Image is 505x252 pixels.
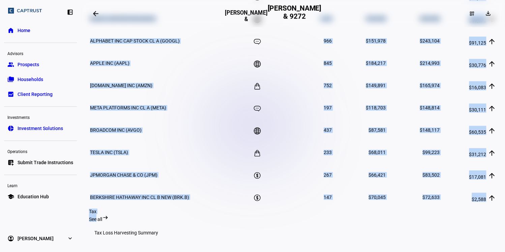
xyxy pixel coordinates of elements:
a: groupProspects [4,58,77,71]
span: 147 [324,194,332,200]
eth-mat-symbol: list_alt_add [7,159,14,166]
a: pie_chartInvestment Solutions [4,122,77,135]
span: $148,117 [420,127,440,133]
span: $87,581 [368,127,386,133]
eth-mat-symbol: pie_chart [7,125,14,132]
a: folder_copyHouseholds [4,73,77,86]
span: Households [18,76,43,83]
span: ALPHABET INC CAP STOCK CL A (GOOGL) [90,38,180,44]
span: $16,083 [469,85,486,90]
span: $60,535 [469,129,486,135]
mat-icon: download [485,10,492,17]
div: Investments [4,112,77,122]
span: APPLE INC (AAPL) [90,60,129,66]
span: $243,104 [420,38,440,44]
mat-icon: arrow_upward [488,82,496,90]
mat-icon: arrow_upward [488,104,496,112]
span: JPMORGAN CHASE & CO (JPM) [90,172,157,177]
span: Prospects [18,61,39,68]
eth-mat-symbol: bid_landscape [7,91,14,98]
div: Learn [4,180,77,190]
div: Tax [89,208,497,214]
h2: [PERSON_NAME] & 9272 [267,4,321,23]
mat-icon: arrow_upward [488,171,496,179]
span: 966 [324,38,332,44]
span: META PLATFORMS INC CL A (META) [90,105,166,110]
span: $68,011 [368,150,386,155]
h3: Tax Loss Harvesting Summary [94,230,158,235]
mat-icon: dashboard_customize [469,11,475,16]
span: $99,223 [422,150,440,155]
eth-mat-symbol: expand_more [67,235,73,242]
span: Home [18,27,30,34]
span: 233 [324,150,332,155]
span: $151,978 [366,38,386,44]
span: $83,502 [422,172,440,177]
eth-mat-symbol: school [7,193,14,200]
span: Submit Trade Instructions [18,159,73,166]
span: 845 [324,60,332,66]
eth-mat-symbol: account_circle [7,235,14,242]
span: 197 [324,105,332,110]
a: homeHome [4,24,77,37]
mat-icon: arrow_upward [488,194,496,202]
eth-mat-symbol: left_panel_close [67,9,73,16]
span: 267 [324,172,332,177]
span: $149,891 [366,83,386,88]
span: Investment Solutions [18,125,63,132]
mat-icon: arrow_upward [488,149,496,157]
span: $91,125 [469,40,486,46]
span: TESLA INC (TSLA) [90,150,128,155]
span: $70,045 [368,194,386,200]
span: $184,217 [366,60,386,66]
span: $148,814 [420,105,440,110]
span: Client Reporting [18,91,53,98]
eth-mat-symbol: group [7,61,14,68]
span: $30,111 [469,107,486,112]
span: $165,974 [420,83,440,88]
span: See all [89,216,102,222]
mat-icon: arrow_backwards [92,9,100,18]
span: $118,703 [366,105,386,110]
mat-icon: arrow_upward [488,127,496,135]
eth-mat-symbol: folder_copy [7,76,14,83]
mat-icon: arrow_upward [488,37,496,46]
a: bid_landscapeClient Reporting [4,87,77,101]
span: Education Hub [18,193,49,200]
span: BROADCOM INC (AVGO) [90,127,142,133]
span: $214,993 [420,60,440,66]
span: $2,588 [472,196,486,202]
eth-mat-symbol: home [7,27,14,34]
span: 437 [324,127,332,133]
span: BERKSHIRE HATHAWAY INC CL B NEW (BRK.B) [90,194,189,200]
span: [PERSON_NAME] [18,235,54,242]
div: Operations [4,146,77,156]
h3: [PERSON_NAME] & [225,9,267,22]
span: $17,081 [469,174,486,179]
span: [DOMAIN_NAME] INC (AMZN) [90,83,152,88]
mat-icon: arrow_right_alt [102,214,109,221]
span: $72,633 [422,194,440,200]
span: $30,776 [469,62,486,68]
span: $66,421 [368,172,386,177]
span: 752 [324,83,332,88]
mat-icon: arrow_upward [488,60,496,68]
div: Advisors [4,48,77,58]
span: $31,212 [469,152,486,157]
